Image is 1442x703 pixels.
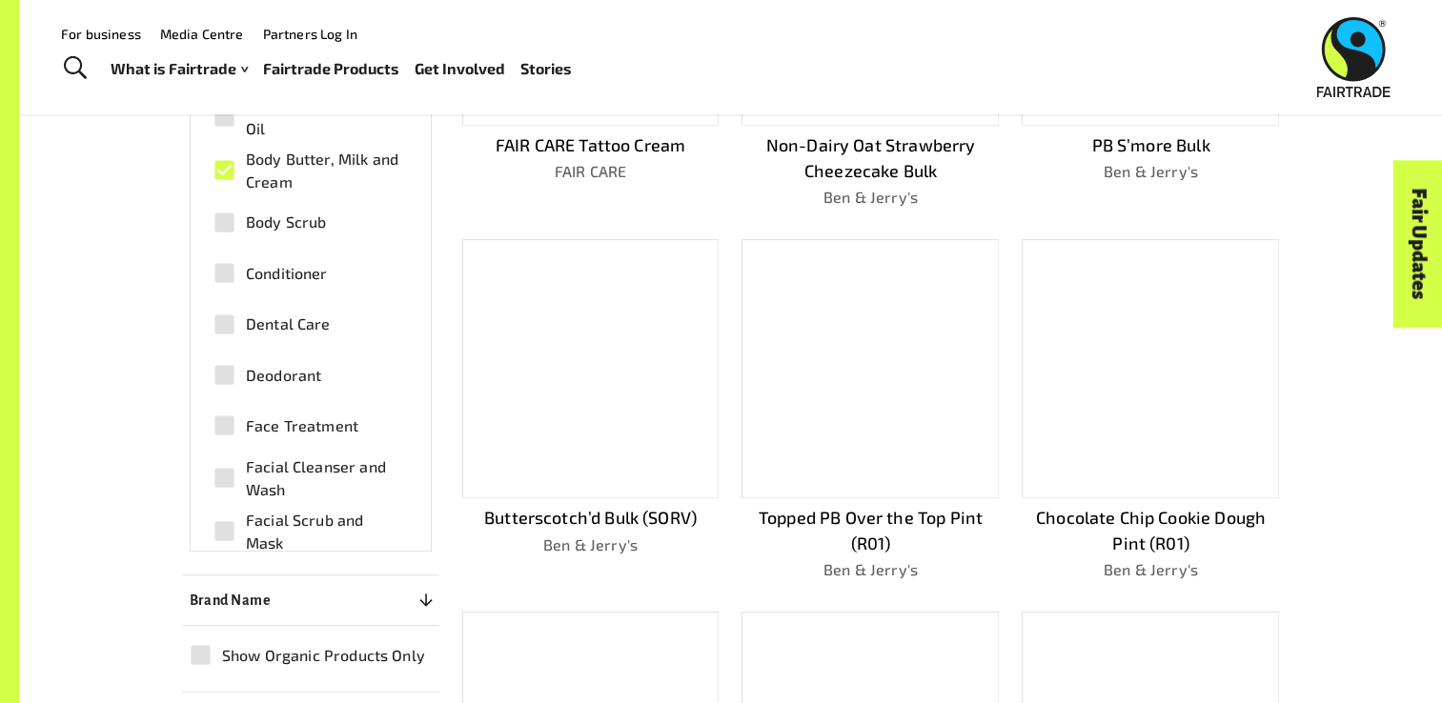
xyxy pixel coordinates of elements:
p: Chocolate Chip Cookie Dough Pint (R01) [1022,505,1279,556]
p: FAIR CARE Tattoo Cream [462,132,720,158]
span: Body Butter, Milk and Cream [246,148,405,193]
p: Brand Name [190,589,272,612]
span: Facial Scrub and Mask [246,509,405,554]
span: Show Organic Products Only [222,644,425,667]
a: Get Involved [415,55,505,83]
p: PB S’more Bulk [1022,132,1279,158]
p: Non-Dairy Oat Strawberry Cheezecake Bulk [741,132,999,184]
p: Ben & Jerry's [741,558,999,581]
button: Brand Name [182,583,439,617]
a: What is Fairtrade [111,55,248,83]
img: Fairtrade Australia New Zealand logo [1317,17,1391,97]
p: Ben & Jerry's [1022,160,1279,183]
p: Topped PB Over the Top Pint (R01) [741,505,999,556]
p: FAIR CARE [462,160,720,183]
a: Partners Log In [263,26,357,42]
span: Deodorant [246,364,321,387]
a: Toggle Search [51,45,98,92]
a: Chocolate Chip Cookie Dough Pint (R01)Ben & Jerry's [1022,239,1279,581]
span: Face Treatment [246,414,358,437]
span: Dental Care [246,312,331,335]
p: Ben & Jerry's [741,186,999,209]
a: For business [61,26,141,42]
span: Body Scrub [246,211,327,233]
a: Topped PB Over the Top Pint (R01)Ben & Jerry's [741,239,999,581]
a: Fairtrade Products [263,55,399,83]
span: Conditioner [246,262,328,285]
span: Bath Milk, Salts and Oil [246,94,405,140]
p: Ben & Jerry's [462,533,720,556]
a: Media Centre [160,26,244,42]
a: Stories [520,55,572,83]
a: Butterscotch’d Bulk (SORV)Ben & Jerry's [462,239,720,581]
p: Ben & Jerry's [1022,558,1279,581]
span: Facial Cleanser and Wash [246,455,405,501]
p: Butterscotch’d Bulk (SORV) [462,505,720,531]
